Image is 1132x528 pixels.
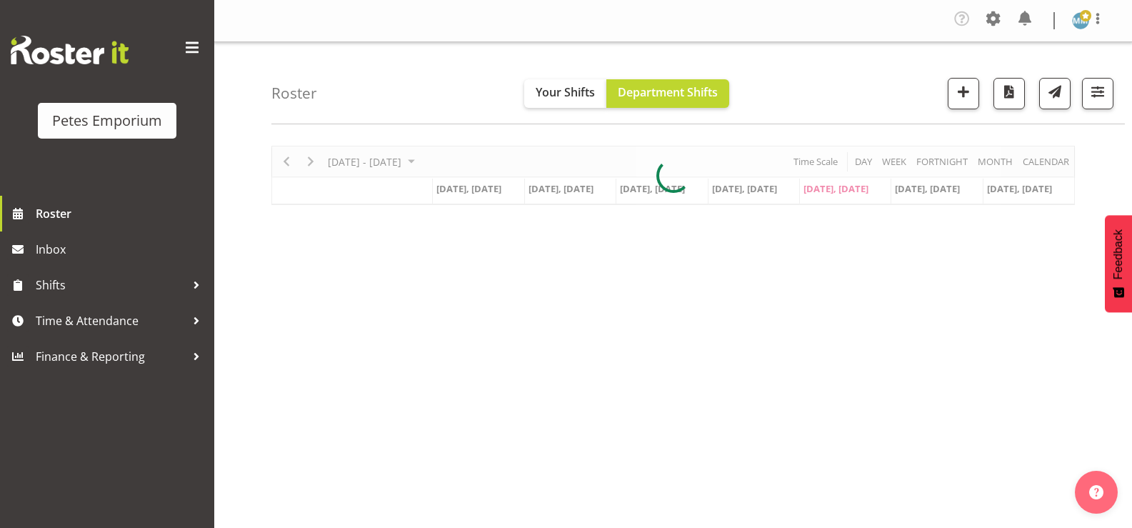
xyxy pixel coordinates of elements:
[993,78,1025,109] button: Download a PDF of the roster according to the set date range.
[11,36,129,64] img: Rosterit website logo
[1039,78,1071,109] button: Send a list of all shifts for the selected filtered period to all rostered employees.
[524,79,606,108] button: Your Shifts
[36,346,186,367] span: Finance & Reporting
[1072,12,1089,29] img: mandy-mosley3858.jpg
[1082,78,1113,109] button: Filter Shifts
[52,110,162,131] div: Petes Emporium
[36,310,186,332] span: Time & Attendance
[36,203,207,224] span: Roster
[948,78,979,109] button: Add a new shift
[1112,229,1125,279] span: Feedback
[36,274,186,296] span: Shifts
[606,79,729,108] button: Department Shifts
[36,239,207,260] span: Inbox
[271,85,317,101] h4: Roster
[618,84,718,100] span: Department Shifts
[1089,485,1103,499] img: help-xxl-2.png
[536,84,595,100] span: Your Shifts
[1105,215,1132,312] button: Feedback - Show survey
